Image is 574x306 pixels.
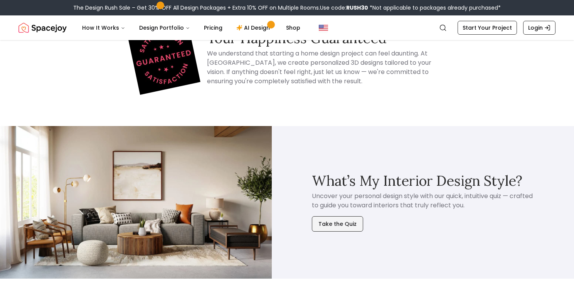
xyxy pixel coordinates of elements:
b: RUSH30 [346,4,368,12]
a: Spacejoy [19,20,67,35]
button: Design Portfolio [133,20,196,35]
img: Spacejoy logo representing our Happiness Guaranteed promise [127,22,200,95]
nav: Main [76,20,306,35]
h3: What’s My Interior Design Style? [312,173,522,188]
a: Login [523,21,555,35]
a: AI Design [230,20,278,35]
div: Happiness Guarantee Information [114,27,460,89]
h3: Your Happiness Guaranteed [207,30,441,46]
div: The Design Rush Sale – Get 30% OFF All Design Packages + Extra 10% OFF on Multiple Rooms. [73,4,501,12]
nav: Global [19,15,555,40]
p: Uncover your personal design style with our quick, intuitive quiz — crafted to guide you toward i... [312,192,534,210]
a: Shop [280,20,306,35]
img: Spacejoy Logo [19,20,67,35]
a: Take the Quiz [312,210,363,232]
a: Pricing [198,20,229,35]
button: Take the Quiz [312,216,363,232]
span: Use code: [320,4,368,12]
img: United States [319,23,328,32]
h4: We understand that starting a home design project can feel daunting. At [GEOGRAPHIC_DATA], we cre... [207,49,441,86]
a: Start Your Project [458,21,517,35]
button: How It Works [76,20,131,35]
span: *Not applicable to packages already purchased* [368,4,501,12]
